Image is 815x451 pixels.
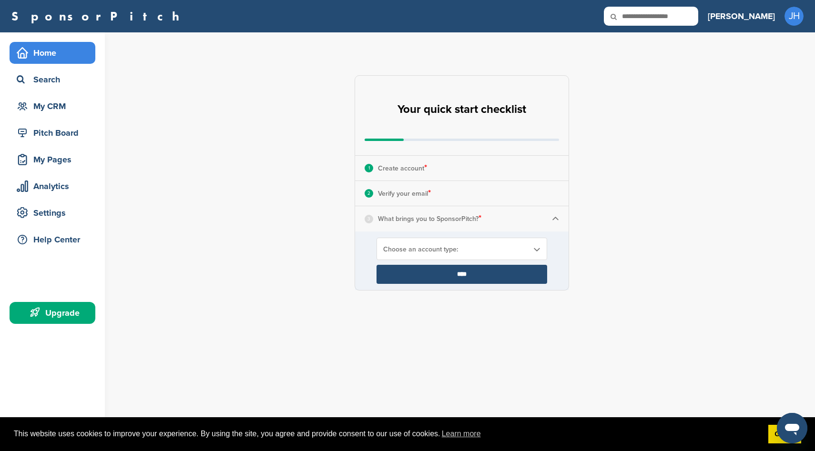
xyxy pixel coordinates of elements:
[14,124,95,141] div: Pitch Board
[10,302,95,324] a: Upgrade
[14,427,761,441] span: This website uses cookies to improve your experience. By using the site, you agree and provide co...
[708,6,775,27] a: [PERSON_NAME]
[10,229,95,251] a: Help Center
[365,189,373,198] div: 2
[10,149,95,170] a: My Pages
[768,425,801,444] a: dismiss cookie message
[378,212,481,225] p: What brings you to SponsorPitch?
[552,215,559,222] img: Checklist arrow 1
[708,10,775,23] h3: [PERSON_NAME]
[10,202,95,224] a: Settings
[10,69,95,90] a: Search
[365,215,373,223] div: 3
[14,231,95,248] div: Help Center
[10,175,95,197] a: Analytics
[10,42,95,64] a: Home
[14,98,95,115] div: My CRM
[14,204,95,221] div: Settings
[14,151,95,168] div: My Pages
[378,187,431,200] p: Verify your email
[14,71,95,88] div: Search
[14,178,95,195] div: Analytics
[10,95,95,117] a: My CRM
[784,7,804,26] span: JH
[440,427,482,441] a: learn more about cookies
[365,164,373,172] div: 1
[10,122,95,144] a: Pitch Board
[14,44,95,61] div: Home
[14,304,95,321] div: Upgrade
[397,99,526,120] h2: Your quick start checklist
[378,162,427,174] p: Create account
[383,245,528,253] span: Choose an account type:
[11,10,185,22] a: SponsorPitch
[777,413,807,443] iframe: Button to launch messaging window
